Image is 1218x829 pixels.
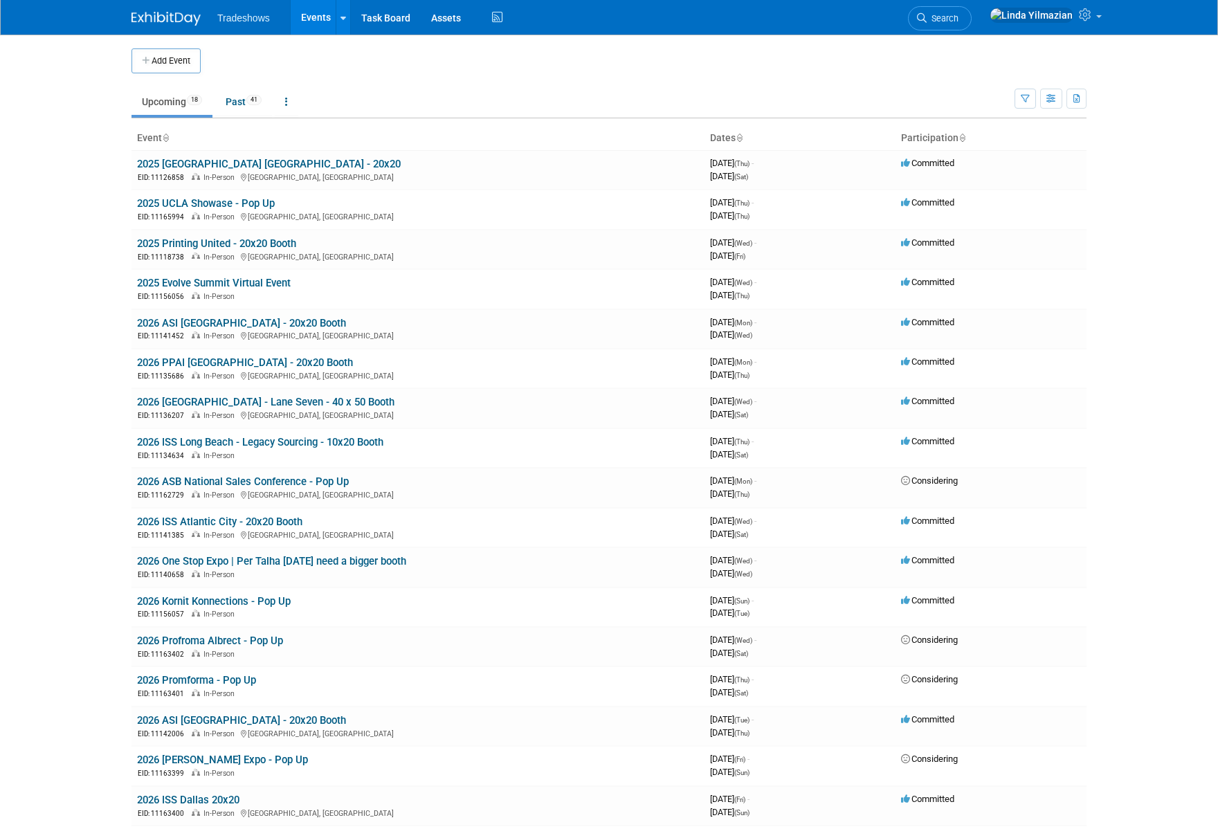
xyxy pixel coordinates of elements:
[137,489,699,500] div: [GEOGRAPHIC_DATA], [GEOGRAPHIC_DATA]
[958,132,965,143] a: Sort by Participation Type
[137,370,699,381] div: [GEOGRAPHIC_DATA], [GEOGRAPHIC_DATA]
[734,239,752,247] span: (Wed)
[137,635,283,647] a: 2026 Profroma Albrect - Pop Up
[137,277,291,289] a: 2025 Evolve Summit Virtual Event
[137,197,275,210] a: 2025 UCLA Showase - Pop Up
[138,253,190,261] span: EID: 11118738
[754,635,756,645] span: -
[908,6,972,30] a: Search
[192,451,200,458] img: In-Person Event
[203,570,239,579] span: In-Person
[754,516,756,526] span: -
[192,292,200,299] img: In-Person Event
[754,555,756,565] span: -
[710,555,756,565] span: [DATE]
[137,237,296,250] a: 2025 Printing United - 20x20 Booth
[901,197,954,208] span: Committed
[710,648,748,658] span: [DATE]
[137,436,383,448] a: 2026 ISS Long Beach - Legacy Sourcing - 10x20 Booth
[752,158,754,168] span: -
[137,329,699,341] div: [GEOGRAPHIC_DATA], [GEOGRAPHIC_DATA]
[203,173,239,182] span: In-Person
[901,158,954,168] span: Committed
[137,250,699,262] div: [GEOGRAPHIC_DATA], [GEOGRAPHIC_DATA]
[217,12,270,24] span: Tradeshows
[734,173,748,181] span: (Sat)
[710,608,749,618] span: [DATE]
[137,396,394,408] a: 2026 [GEOGRAPHIC_DATA] - Lane Seven - 40 x 50 Booth
[710,210,749,221] span: [DATE]
[710,396,756,406] span: [DATE]
[192,570,200,577] img: In-Person Event
[710,370,749,380] span: [DATE]
[710,356,756,367] span: [DATE]
[747,754,749,764] span: -
[137,529,699,540] div: [GEOGRAPHIC_DATA], [GEOGRAPHIC_DATA]
[734,676,749,684] span: (Thu)
[710,568,752,579] span: [DATE]
[710,754,749,764] span: [DATE]
[734,212,749,220] span: (Thu)
[710,687,748,698] span: [DATE]
[734,160,749,167] span: (Thu)
[710,237,756,248] span: [DATE]
[215,89,272,115] a: Past41
[137,158,401,170] a: 2025 [GEOGRAPHIC_DATA] [GEOGRAPHIC_DATA] - 20x20
[137,727,699,739] div: [GEOGRAPHIC_DATA], [GEOGRAPHIC_DATA]
[710,329,752,340] span: [DATE]
[752,714,754,725] span: -
[192,769,200,776] img: In-Person Event
[734,769,749,776] span: (Sun)
[734,729,749,737] span: (Thu)
[705,127,896,150] th: Dates
[137,317,346,329] a: 2026 ASI [GEOGRAPHIC_DATA] - 20x20 Booth
[734,331,752,339] span: (Wed)
[138,213,190,221] span: EID: 11165994
[192,173,200,180] img: In-Person Event
[754,396,756,406] span: -
[734,411,748,419] span: (Sat)
[710,727,749,738] span: [DATE]
[131,12,201,26] img: ExhibitDay
[754,317,756,327] span: -
[734,531,748,538] span: (Sat)
[734,319,752,327] span: (Mon)
[901,436,954,446] span: Committed
[192,729,200,736] img: In-Person Event
[138,650,190,658] span: EID: 11163402
[203,253,239,262] span: In-Person
[734,597,749,605] span: (Sun)
[137,475,349,488] a: 2026 ASB National Sales Conference - Pop Up
[734,610,749,617] span: (Tue)
[203,491,239,500] span: In-Person
[901,555,954,565] span: Committed
[203,610,239,619] span: In-Person
[192,253,200,259] img: In-Person Event
[710,516,756,526] span: [DATE]
[187,95,202,105] span: 18
[203,212,239,221] span: In-Person
[901,237,954,248] span: Committed
[901,714,954,725] span: Committed
[203,809,239,818] span: In-Person
[710,807,749,817] span: [DATE]
[137,210,699,222] div: [GEOGRAPHIC_DATA], [GEOGRAPHIC_DATA]
[138,610,190,618] span: EID: 11156057
[710,595,754,605] span: [DATE]
[710,714,754,725] span: [DATE]
[192,491,200,498] img: In-Person Event
[734,809,749,817] span: (Sun)
[734,279,752,286] span: (Wed)
[138,769,190,777] span: EID: 11163399
[734,796,745,803] span: (Fri)
[192,809,200,816] img: In-Person Event
[901,794,954,804] span: Committed
[734,637,752,644] span: (Wed)
[710,290,749,300] span: [DATE]
[734,372,749,379] span: (Thu)
[734,570,752,578] span: (Wed)
[754,356,756,367] span: -
[137,794,239,806] a: 2026 ISS Dallas 20x20
[901,674,958,684] span: Considering
[752,197,754,208] span: -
